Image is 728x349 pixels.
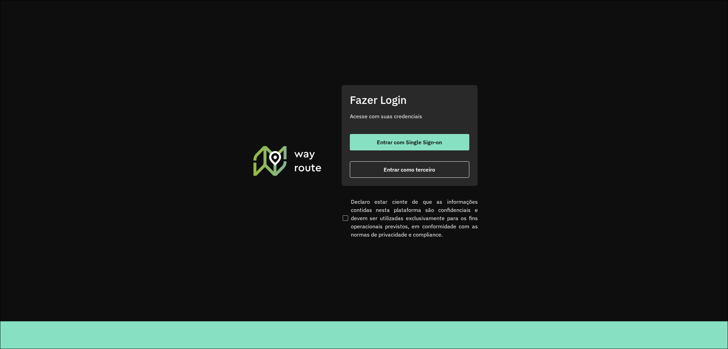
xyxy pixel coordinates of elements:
span: Entrar como terceiro [384,167,435,172]
button: button [350,161,469,178]
button: button [350,134,469,150]
span: Entrar com Single Sign-on [377,139,442,145]
label: Declaro estar ciente de que as informações contidas nesta plataforma são confidenciais e devem se... [341,198,478,239]
p: Acesse com suas credenciais [350,112,469,120]
h2: Fazer Login [350,93,469,106]
img: Roteirizador AmbevTech [252,145,323,176]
